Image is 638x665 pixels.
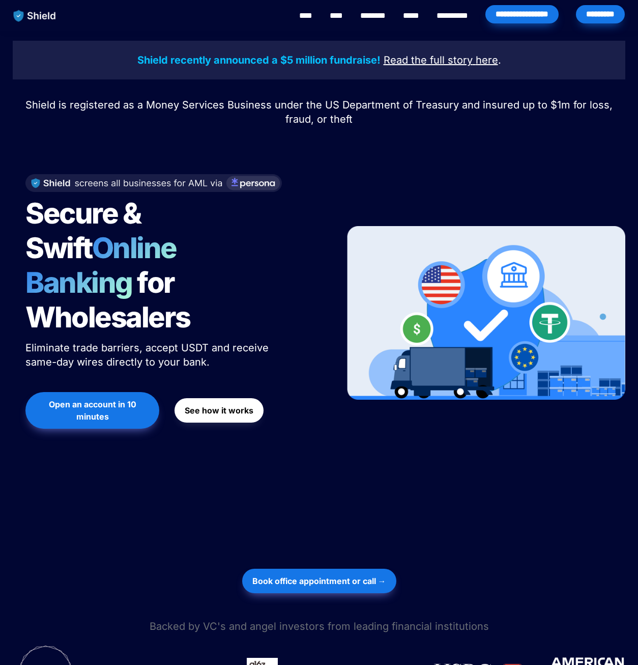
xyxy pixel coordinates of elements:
[175,398,264,423] button: See how it works
[175,393,264,428] a: See how it works
[242,569,396,593] button: Book office appointment or call →
[25,265,190,335] span: for Wholesalers
[384,54,473,66] u: Read the full story
[49,399,138,422] strong: Open an account in 10 minutes
[25,387,159,434] a: Open an account in 10 minutes
[498,54,501,66] span: .
[25,392,159,429] button: Open an account in 10 minutes
[25,231,187,300] span: Online Banking
[137,54,381,66] strong: Shield recently announced a $5 million fundraise!
[25,196,146,265] span: Secure & Swift
[252,576,386,586] strong: Book office appointment or call →
[25,99,616,125] span: Shield is registered as a Money Services Business under the US Department of Treasury and insured...
[9,5,61,26] img: website logo
[150,620,489,632] span: Backed by VC's and angel investors from leading financial institutions
[242,564,396,598] a: Book office appointment or call →
[476,54,498,66] u: here
[384,56,473,66] a: Read the full story
[25,342,272,368] span: Eliminate trade barriers, accept USDT and receive same-day wires directly to your bank.
[185,405,253,415] strong: See how it works
[476,56,498,66] a: here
